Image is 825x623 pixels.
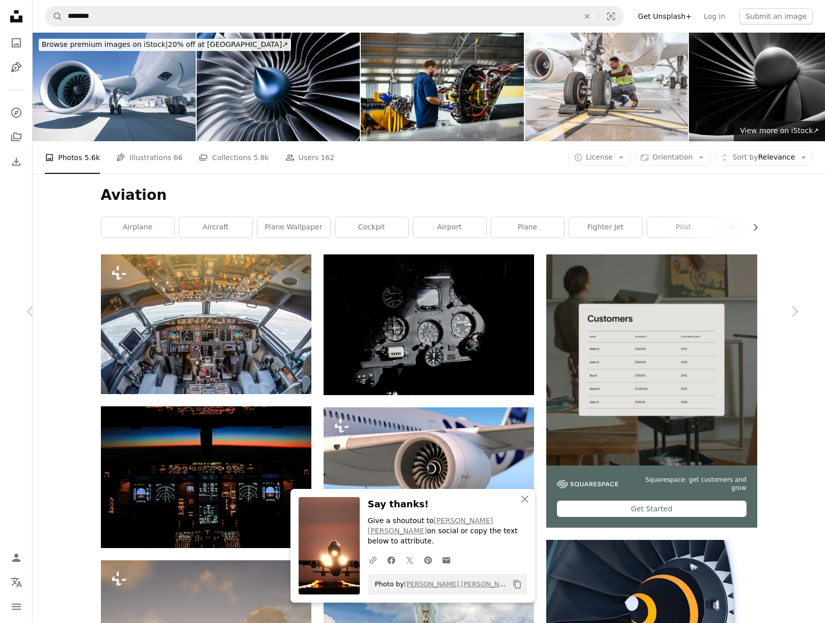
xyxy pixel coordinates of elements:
[42,40,168,48] span: Browse premium images on iStock |
[509,576,526,593] button: Copy to clipboard
[6,548,26,568] a: Log in / Sign up
[652,153,693,161] span: Orientation
[764,263,825,360] a: Next
[557,501,746,517] div: Get Started
[740,126,819,135] span: View more on iStock ↗
[324,603,534,612] a: gray and white airplane on flight near clear blue sky
[101,254,311,394] img: Passenger aircraft interior, engine power control and other aircraft control unit in the cockpit ...
[324,407,534,526] img: a large jetliner flying through a blue sky
[546,254,757,465] img: file-1747939376688-baf9a4a454ffimage
[42,40,288,48] span: 20% off at [GEOGRAPHIC_DATA] ↗
[361,33,524,141] img: Young engineer working on airplane engine
[324,320,534,329] a: black and gray cockpit dashboard
[404,580,516,588] a: [PERSON_NAME] [PERSON_NAME]
[324,461,534,471] a: a large jetliner flying through a blue sky
[45,7,63,26] button: Search Unsplash
[6,102,26,123] a: Explore
[413,217,486,238] a: airport
[698,8,731,24] a: Log in
[45,6,624,27] form: Find visuals sitewide
[630,476,746,493] span: Squarespace: get customers and grow
[401,550,419,570] a: Share on Twitter
[370,576,509,592] span: Photo by on
[714,149,813,166] button: Sort byRelevance
[285,141,334,174] a: Users 162
[576,7,598,26] button: Clear
[6,151,26,172] a: Download History
[335,217,408,238] a: cockpit
[557,480,618,489] img: file-1747939142011-51e5cc87e3c9
[632,8,698,24] a: Get Unsplash+
[324,254,534,395] img: black and gray cockpit dashboard
[647,217,720,238] a: pilot
[33,33,297,57] a: Browse premium images on iStock|20% off at [GEOGRAPHIC_DATA]↗
[6,596,26,617] button: Menu
[725,217,798,238] a: aviation wallpaper
[368,497,527,512] h3: Say thanks!
[732,152,795,163] span: Relevance
[179,217,252,238] a: aircraft
[101,186,757,204] h1: Aviation
[33,33,196,141] img: Aircraft fuselage and engine
[437,550,456,570] a: Share over email
[599,7,623,26] button: Visual search
[6,57,26,77] a: Illustrations
[746,217,757,238] button: scroll list to the right
[739,8,813,24] button: Submit an image
[101,217,174,238] a: airplane
[491,217,564,238] a: plane
[321,152,334,163] span: 162
[101,406,311,549] img: white and red kanji text
[368,516,527,547] p: Give a shoutout to on social or copy the text below to attribute.
[101,320,311,329] a: Passenger aircraft interior, engine power control and other aircraft control unit in the cockpit ...
[568,149,631,166] button: License
[6,127,26,147] a: Collections
[586,153,613,161] span: License
[6,572,26,592] button: Language
[732,153,758,161] span: Sort by
[419,550,437,570] a: Share on Pinterest
[546,605,757,614] a: black and white airliner turbine
[174,152,183,163] span: 66
[199,141,269,174] a: Collections 5.8k
[257,217,330,238] a: plane wallpaper
[197,33,360,141] img: Input fan on a turbine propeller.
[253,152,269,163] span: 5.8k
[525,33,688,141] img: Mixed Race Man Doing A Check Up On An Aircraft
[634,149,710,166] button: Orientation
[101,473,311,482] a: white and red kanji text
[382,550,401,570] a: Share on Facebook
[6,33,26,53] a: Photos
[116,141,182,174] a: Illustrations 66
[368,516,493,535] a: [PERSON_NAME] [PERSON_NAME]
[546,254,757,528] a: Squarespace: get customers and growGet Started
[734,121,825,141] a: View more on iStock↗
[569,217,642,238] a: fighter jet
